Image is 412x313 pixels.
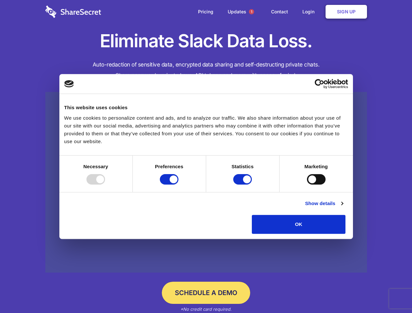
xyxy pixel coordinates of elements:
a: Sign Up [326,5,367,19]
h4: Auto-redaction of sensitive data, encrypted data sharing and self-destructing private chats. Shar... [45,59,367,81]
strong: Marketing [304,164,328,169]
img: logo-wordmark-white-trans-d4663122ce5f474addd5e946df7df03e33cb6a1c49d2221995e7729f52c070b2.svg [45,6,101,18]
span: 1 [249,9,254,14]
button: OK [252,215,345,234]
h1: Eliminate Slack Data Loss. [45,29,367,53]
a: Login [296,2,324,22]
a: Usercentrics Cookiebot - opens in a new window [291,79,348,89]
a: Pricing [191,2,220,22]
em: *No credit card required. [180,306,232,312]
a: Schedule a Demo [162,282,250,304]
div: We use cookies to personalize content and ads, and to analyze our traffic. We also share informat... [64,114,348,145]
strong: Necessary [84,164,108,169]
a: Show details [305,200,343,207]
a: Wistia video thumbnail [45,92,367,273]
img: logo [64,80,74,87]
div: This website uses cookies [64,104,348,112]
strong: Statistics [232,164,254,169]
a: Contact [265,2,295,22]
strong: Preferences [155,164,183,169]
